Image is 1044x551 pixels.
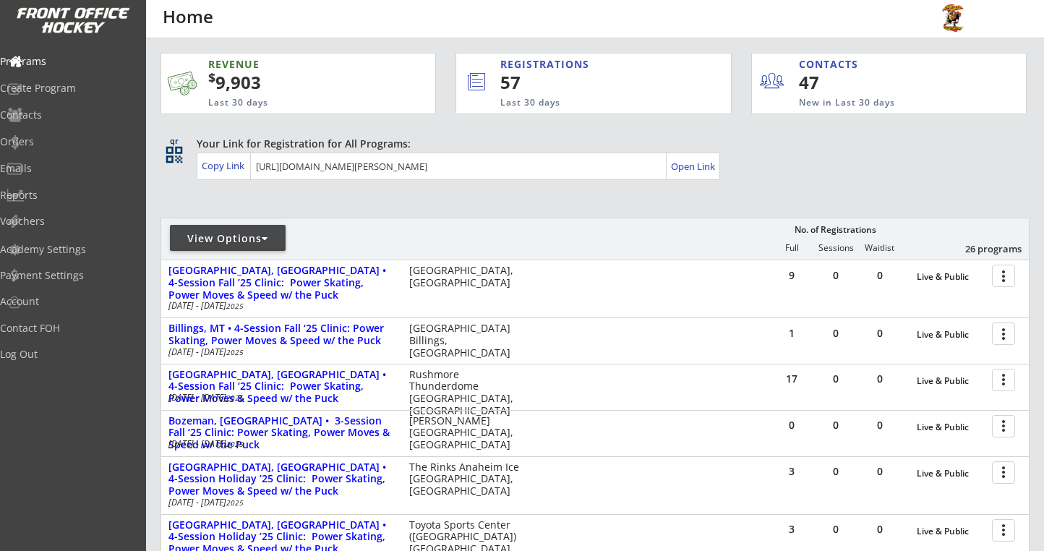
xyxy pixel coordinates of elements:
div: Live & Public [917,469,985,479]
div: 0 [814,466,857,477]
div: [DATE] - [DATE] [168,302,390,310]
div: Open Link [671,161,716,173]
div: REVENUE [208,57,369,72]
div: Rushmore Thunderdome [GEOGRAPHIC_DATA], [GEOGRAPHIC_DATA] [409,369,523,417]
div: Last 30 days [500,97,672,109]
em: 2025 [226,393,244,403]
div: Live & Public [917,272,985,282]
div: Live & Public [917,422,985,432]
div: 47 [799,70,888,95]
div: Last 30 days [208,97,369,109]
div: [GEOGRAPHIC_DATA], [GEOGRAPHIC_DATA] • 4-Session Holiday ’25 Clinic: Power Skating, Power Moves &... [168,461,394,497]
div: 17 [770,374,813,384]
div: CONTACTS [799,57,865,72]
div: Full [770,243,813,253]
div: 0 [814,374,857,384]
em: 2025 [226,301,244,311]
div: [DATE] - [DATE] [168,498,390,507]
div: 0 [858,524,902,534]
div: [GEOGRAPHIC_DATA], [GEOGRAPHIC_DATA] • 4-Session Fall ‘25 Clinic: Power Skating, Power Moves & Sp... [168,369,394,405]
button: more_vert [992,323,1015,345]
div: Live & Public [917,330,985,340]
div: Your Link for Registration for All Programs: [197,137,985,151]
div: Billings, MT • 4-Session Fall ‘25 Clinic: Power Skating, Power Moves & Speed w/ the Puck [168,323,394,347]
div: 9 [770,270,813,281]
div: 26 programs [946,242,1022,255]
button: more_vert [992,461,1015,484]
button: more_vert [992,415,1015,437]
div: Sessions [814,243,857,253]
div: [PERSON_NAME][GEOGRAPHIC_DATA], [GEOGRAPHIC_DATA] [409,415,523,451]
div: 1 [770,328,813,338]
div: View Options [170,231,286,246]
div: 0 [858,374,902,384]
div: [DATE] - [DATE] [168,393,390,402]
div: 0 [858,420,902,430]
div: 0 [814,524,857,534]
sup: $ [208,69,215,86]
div: No. of Registrations [790,225,880,235]
em: 2025 [226,497,244,508]
div: 9,903 [208,70,390,95]
div: 0 [858,270,902,281]
div: [DATE] - [DATE] [168,440,390,448]
div: Live & Public [917,376,985,386]
div: 57 [500,70,683,95]
button: qr_code [163,144,185,166]
div: [DATE] - [DATE] [168,348,390,356]
div: Waitlist [857,243,901,253]
button: more_vert [992,519,1015,542]
div: 0 [814,420,857,430]
div: Bozeman, [GEOGRAPHIC_DATA] • 3-Session Fall ‘25 Clinic: Power Skating, Power Moves & Speed w/ the... [168,415,394,451]
div: 0 [814,270,857,281]
button: more_vert [992,265,1015,287]
div: REGISTRATIONS [500,57,667,72]
div: 0 [858,328,902,338]
div: The Rinks Anaheim Ice [GEOGRAPHIC_DATA], [GEOGRAPHIC_DATA] [409,461,523,497]
div: qr [165,137,182,146]
div: 0 [814,328,857,338]
div: 0 [858,466,902,477]
div: [GEOGRAPHIC_DATA], [GEOGRAPHIC_DATA] [409,265,523,289]
div: 0 [770,420,813,430]
div: [GEOGRAPHIC_DATA] Billings, [GEOGRAPHIC_DATA] [409,323,523,359]
em: 2025 [226,439,244,449]
button: more_vert [992,369,1015,391]
a: Open Link [671,156,716,176]
div: New in Last 30 days [799,97,959,109]
div: Live & Public [917,526,985,537]
div: 3 [770,466,813,477]
div: Copy Link [202,159,247,172]
em: 2025 [226,347,244,357]
div: 3 [770,524,813,534]
div: [GEOGRAPHIC_DATA], [GEOGRAPHIC_DATA] • 4-Session Fall ’25 Clinic: Power Skating, Power Moves & Sp... [168,265,394,301]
